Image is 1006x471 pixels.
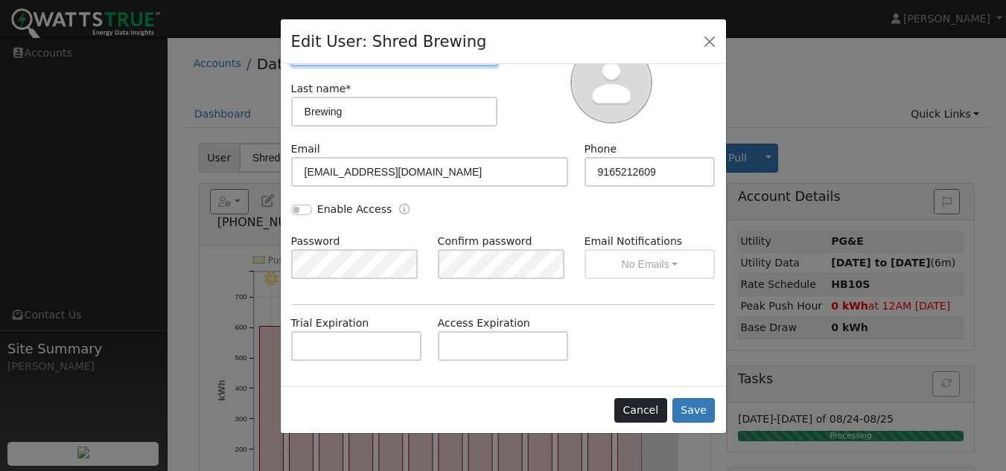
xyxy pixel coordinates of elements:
[291,81,351,97] label: Last name
[346,83,351,94] span: Required
[291,234,340,249] label: Password
[399,202,410,219] a: Enable Access
[614,398,667,423] button: Cancel
[438,234,532,249] label: Confirm password
[291,315,369,331] label: Trial Expiration
[672,398,716,423] button: Save
[291,30,487,54] h4: Edit User: Shred Brewing
[291,141,320,157] label: Email
[585,141,617,157] label: Phone
[585,234,716,249] label: Email Notifications
[438,315,530,331] label: Access Expiration
[317,202,392,217] label: Enable Access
